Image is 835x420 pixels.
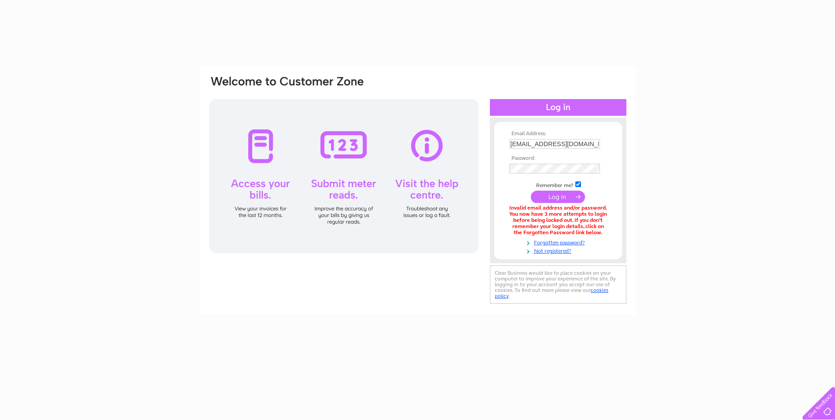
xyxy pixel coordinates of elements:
[507,131,609,137] th: Email Address:
[509,246,609,254] a: Not registered?
[507,180,609,189] td: Remember me?
[507,155,609,162] th: Password:
[509,205,607,236] div: Invalid email address and/or password. You now have 3 more attempts to login before being locked ...
[531,191,585,203] input: Submit
[509,238,609,246] a: Forgotten password?
[495,287,608,299] a: cookies policy
[490,265,626,304] div: Clear Business would like to place cookies on your computer to improve your experience of the sit...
